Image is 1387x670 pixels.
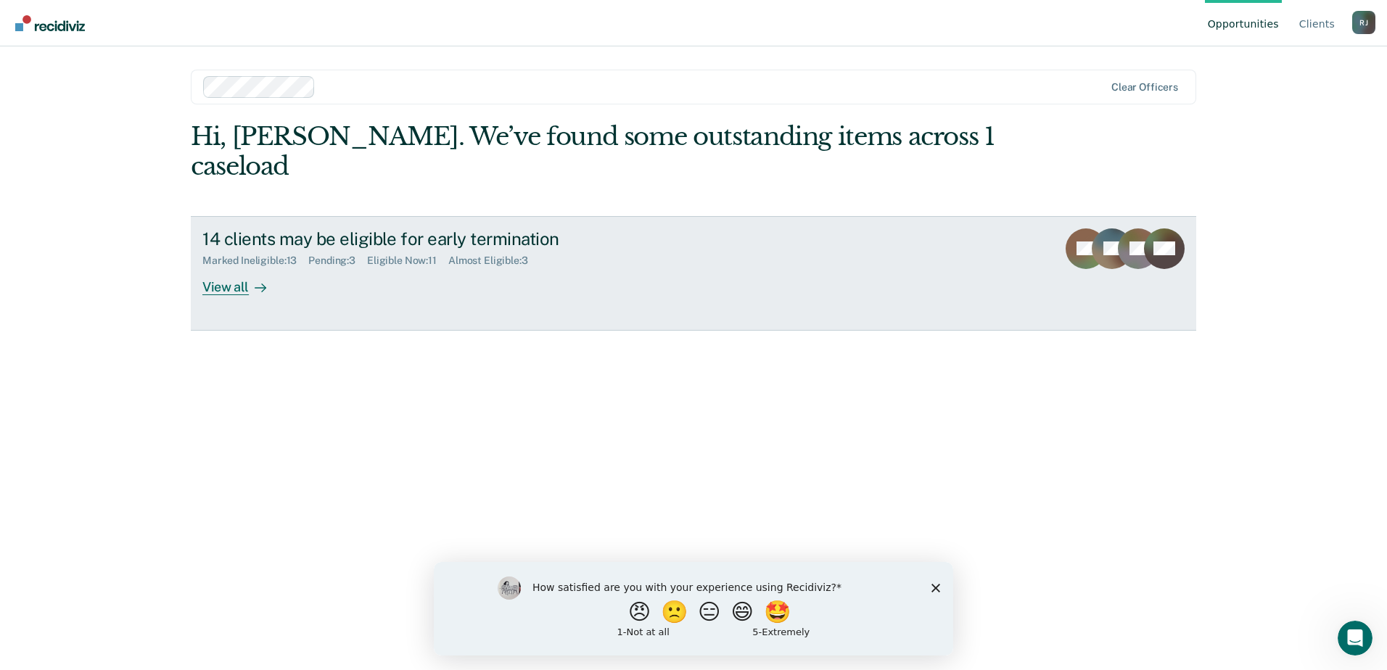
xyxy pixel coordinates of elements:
img: Recidiviz [15,15,85,31]
div: Eligible Now : 11 [367,255,448,267]
div: View all [202,267,284,295]
div: Almost Eligible : 3 [448,255,540,267]
div: R J [1352,11,1375,34]
div: Pending : 3 [308,255,367,267]
iframe: Intercom live chat [1338,621,1372,655]
div: Hi, [PERSON_NAME]. We’ve found some outstanding items across 1 caseload [191,122,995,181]
div: Clear officers [1111,81,1178,94]
iframe: Survey by Kim from Recidiviz [434,562,953,655]
button: Profile dropdown button [1352,11,1375,34]
div: 14 clients may be eligible for early termination [202,228,712,249]
div: Marked Ineligible : 13 [202,255,308,267]
a: 14 clients may be eligible for early terminationMarked Ineligible:13Pending:3Eligible Now:11Almos... [191,216,1196,331]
